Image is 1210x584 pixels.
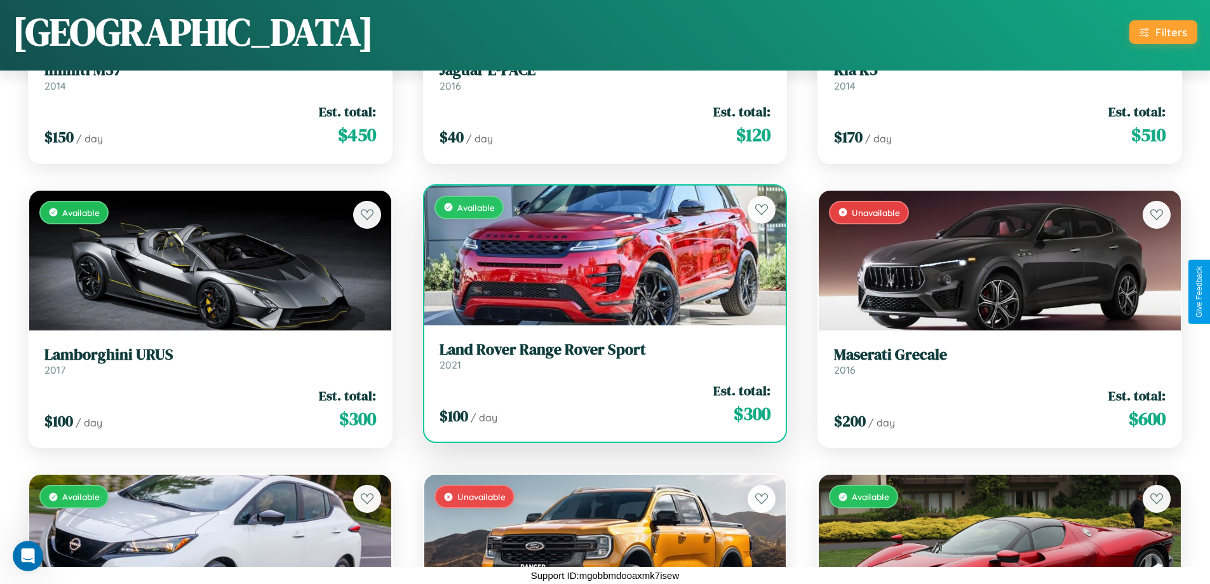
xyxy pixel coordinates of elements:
[44,126,74,147] span: $ 150
[440,61,771,79] h3: Jaguar E-PACE
[834,61,1166,92] a: Kia K52014
[466,132,493,145] span: / day
[440,405,468,426] span: $ 100
[457,491,506,502] span: Unavailable
[440,61,771,92] a: Jaguar E-PACE2016
[834,346,1166,364] h3: Maserati Grecale
[457,202,495,213] span: Available
[1108,386,1166,405] span: Est. total:
[868,416,895,429] span: / day
[834,363,856,376] span: 2016
[44,346,376,364] h3: Lamborghini URUS
[1195,266,1204,318] div: Give Feedback
[713,102,770,121] span: Est. total:
[834,346,1166,377] a: Maserati Grecale2016
[44,346,376,377] a: Lamborghini URUS2017
[13,6,373,58] h1: [GEOGRAPHIC_DATA]
[13,541,43,571] iframe: Intercom live chat
[440,341,771,372] a: Land Rover Range Rover Sport2021
[339,406,376,431] span: $ 300
[44,411,73,431] span: $ 100
[834,79,856,92] span: 2014
[1131,122,1166,147] span: $ 510
[44,363,65,376] span: 2017
[1129,406,1166,431] span: $ 600
[338,122,376,147] span: $ 450
[852,491,889,502] span: Available
[440,358,461,371] span: 2021
[62,207,100,218] span: Available
[76,132,103,145] span: / day
[713,381,770,400] span: Est. total:
[319,102,376,121] span: Est. total:
[834,61,1166,79] h3: Kia K5
[319,386,376,405] span: Est. total:
[852,207,900,218] span: Unavailable
[865,132,892,145] span: / day
[44,79,66,92] span: 2014
[531,567,679,584] p: Support ID: mgobbmdooaxmk7isew
[440,79,461,92] span: 2016
[76,416,102,429] span: / day
[44,61,376,92] a: Infiniti M372014
[471,411,497,424] span: / day
[834,411,866,431] span: $ 200
[1155,25,1187,39] div: Filters
[1108,102,1166,121] span: Est. total:
[834,126,863,147] span: $ 170
[1129,20,1197,44] button: Filters
[440,341,771,359] h3: Land Rover Range Rover Sport
[44,61,376,79] h3: Infiniti M37
[734,401,770,426] span: $ 300
[736,122,770,147] span: $ 120
[62,491,100,502] span: Available
[440,126,464,147] span: $ 40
